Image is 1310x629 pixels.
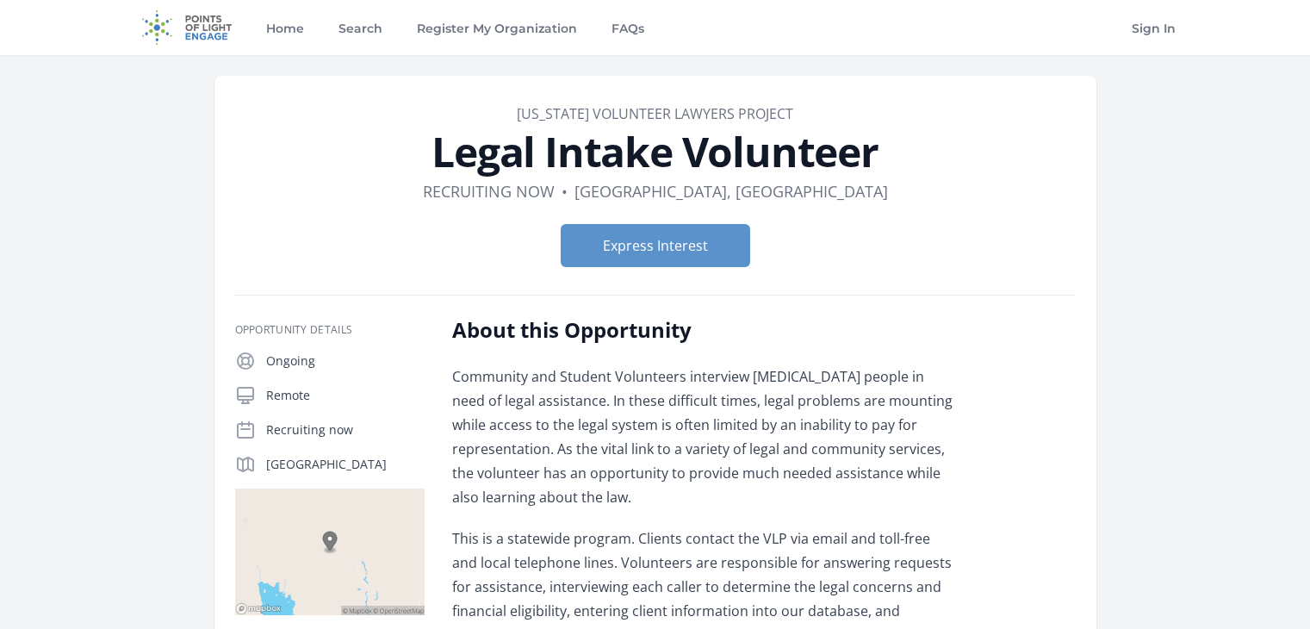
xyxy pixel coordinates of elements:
dd: Recruiting now [423,179,555,203]
p: Community and Student Volunteers interview [MEDICAL_DATA] people in need of legal assistance. In ... [452,364,956,509]
p: Recruiting now [266,421,425,439]
h1: Legal Intake Volunteer [235,131,1076,172]
dd: [GEOGRAPHIC_DATA], [GEOGRAPHIC_DATA] [574,179,888,203]
p: [GEOGRAPHIC_DATA] [266,456,425,473]
div: • [562,179,568,203]
p: Ongoing [266,352,425,370]
p: Remote [266,387,425,404]
button: Express Interest [561,224,750,267]
h3: Opportunity Details [235,323,425,337]
a: [US_STATE] Volunteer Lawyers Project [517,104,793,123]
h2: About this Opportunity [452,316,956,344]
img: Map [235,489,425,615]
